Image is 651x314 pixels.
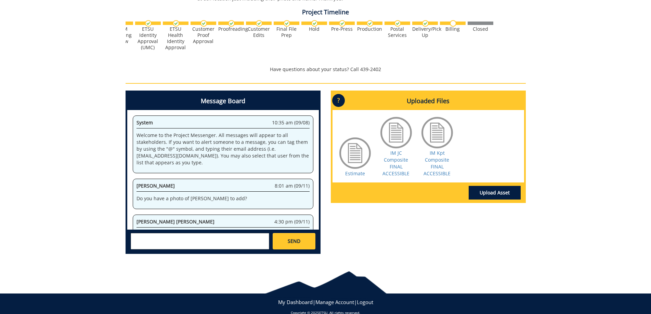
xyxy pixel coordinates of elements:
[136,218,214,225] span: [PERSON_NAME] [PERSON_NAME]
[200,20,207,27] img: checkmark
[136,195,310,202] p: Do you have a photo of [PERSON_NAME] to add?
[468,26,493,32] div: Closed
[412,26,438,38] div: Delivery/Pick Up
[357,299,373,305] a: Logout
[135,26,161,51] div: ETSU Identity Approval (UMC)
[284,20,290,27] img: checkmark
[273,233,315,249] a: SEND
[127,92,319,110] h4: Message Board
[469,186,521,200] a: Upload Asset
[136,182,175,189] span: [PERSON_NAME]
[246,26,272,38] div: Customer Edits
[345,170,365,177] a: Estimate
[288,238,300,245] span: SEND
[145,20,152,27] img: checkmark
[191,26,216,44] div: Customer Proof Approval
[329,26,355,32] div: Pre-Press
[382,150,409,177] a: IM JC Composite FINAL ACCESSIBLE
[424,150,451,177] a: IM Kpt Composite FINAL ACCESSIBLE
[301,26,327,32] div: Hold
[394,20,401,27] img: checkmark
[131,233,269,249] textarea: messageToSend
[136,132,310,166] p: Welcome to the Project Messenger. All messages will appear to all stakeholders. If you want to al...
[278,299,313,305] a: My Dashboard
[385,26,410,38] div: Postal Services
[228,20,235,27] img: checkmark
[126,9,526,16] h4: Project Timeline
[218,26,244,32] div: Proofreading
[332,94,345,107] p: ?
[173,20,179,27] img: checkmark
[272,119,310,126] span: 10:35 am (09/08)
[333,92,524,110] h4: Uploaded Files
[450,20,456,27] img: no
[136,119,153,126] span: System
[422,20,429,27] img: checkmark
[274,26,299,38] div: Final File Prep
[440,26,466,32] div: Billing
[163,26,188,51] div: ETSU Health Identity Approval
[339,20,346,27] img: checkmark
[126,66,526,73] p: Have questions about your status? Call 439-2402
[275,182,310,189] span: 8:01 am (09/11)
[274,218,310,225] span: 4:30 pm (09/11)
[311,20,318,27] img: checkmark
[357,26,382,32] div: Production
[315,299,354,305] a: Manage Account
[256,20,262,27] img: checkmark
[367,20,373,27] img: checkmark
